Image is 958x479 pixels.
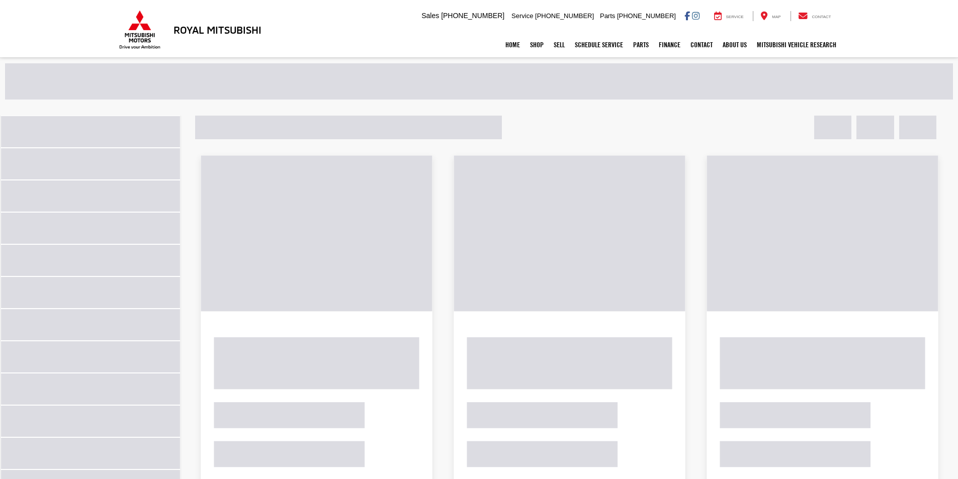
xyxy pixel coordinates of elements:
[441,12,504,20] span: [PHONE_NUMBER]
[628,32,654,57] a: Parts: Opens in a new tab
[772,15,780,19] span: Map
[692,12,700,20] a: Instagram: Click to visit our Instagram page
[421,12,439,20] span: Sales
[726,15,744,19] span: Service
[525,32,549,57] a: Shop
[617,12,676,20] span: [PHONE_NUMBER]
[684,12,690,20] a: Facebook: Click to visit our Facebook page
[511,12,533,20] span: Service
[549,32,570,57] a: Sell
[173,24,262,35] h3: Royal Mitsubishi
[707,11,751,21] a: Service
[570,32,628,57] a: Schedule Service: Opens in a new tab
[117,10,162,49] img: Mitsubishi
[500,32,525,57] a: Home
[654,32,685,57] a: Finance
[791,11,839,21] a: Contact
[752,32,841,57] a: Mitsubishi Vehicle Research
[718,32,752,57] a: About Us
[753,11,788,21] a: Map
[812,15,831,19] span: Contact
[685,32,718,57] a: Contact
[535,12,594,20] span: [PHONE_NUMBER]
[600,12,615,20] span: Parts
